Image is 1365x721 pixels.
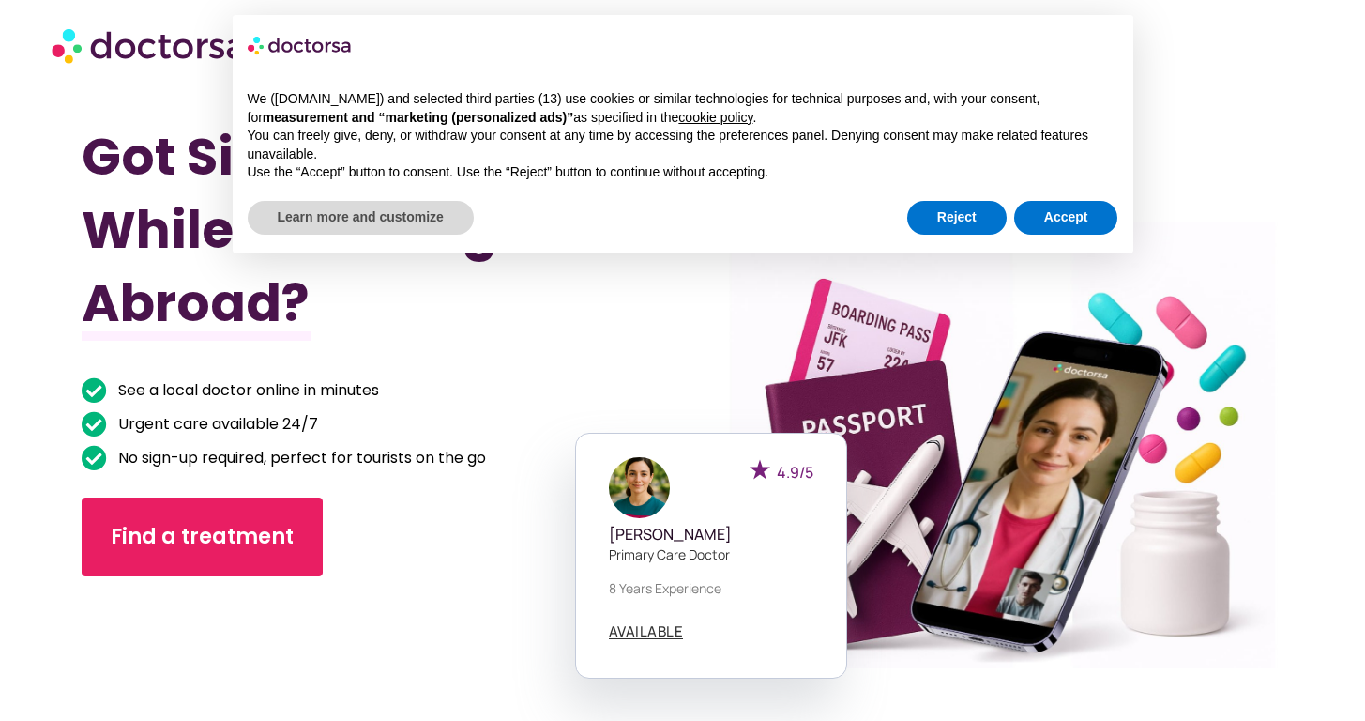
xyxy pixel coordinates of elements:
h1: Got Sick While Traveling Abroad? [82,120,592,340]
button: Learn more and customize [248,201,474,235]
span: See a local doctor online in minutes [114,377,379,404]
button: Accept [1014,201,1118,235]
span: Find a treatment [111,522,294,552]
a: AVAILABLE [609,624,684,639]
p: Primary care doctor [609,545,813,564]
p: You can freely give, deny, or withdraw your consent at any time by accessing the preferences pane... [248,127,1118,163]
h5: [PERSON_NAME] [609,526,813,544]
img: logo [248,30,353,60]
span: 4.9/5 [777,462,813,483]
p: We ([DOMAIN_NAME]) and selected third parties (13) use cookies or similar technologies for techni... [248,90,1118,127]
span: No sign-up required, perfect for tourists on the go [114,445,486,471]
p: Use the “Accept” button to consent. Use the “Reject” button to continue without accepting. [248,163,1118,182]
strong: measurement and “marketing (personalized ads)” [263,110,573,125]
span: AVAILABLE [609,624,684,638]
a: cookie policy [678,110,752,125]
button: Reject [907,201,1007,235]
a: Find a treatment [82,498,323,576]
p: 8 years experience [609,578,813,598]
span: Urgent care available 24/7 [114,411,318,437]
